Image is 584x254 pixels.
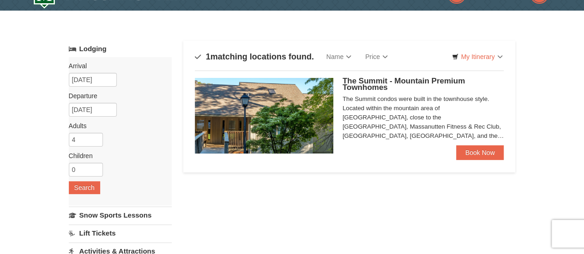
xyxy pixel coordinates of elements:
a: Snow Sports Lessons [69,207,172,224]
label: Adults [69,121,165,130]
span: The Summit - Mountain Premium Townhomes [343,77,465,92]
h4: matching locations found. [195,52,314,61]
a: Lodging [69,41,172,57]
button: Search [69,181,100,194]
label: Arrival [69,61,165,71]
label: Children [69,151,165,160]
span: 1 [206,52,211,61]
a: Lift Tickets [69,224,172,242]
label: Departure [69,91,165,100]
img: 19219034-1-0eee7e00.jpg [195,78,333,154]
a: Name [319,47,358,66]
a: Price [358,47,395,66]
a: Book Now [456,145,504,160]
div: The Summit condos were built in the townhouse style. Located within the mountain area of [GEOGRAP... [343,95,504,141]
a: My Itinerary [446,50,508,64]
